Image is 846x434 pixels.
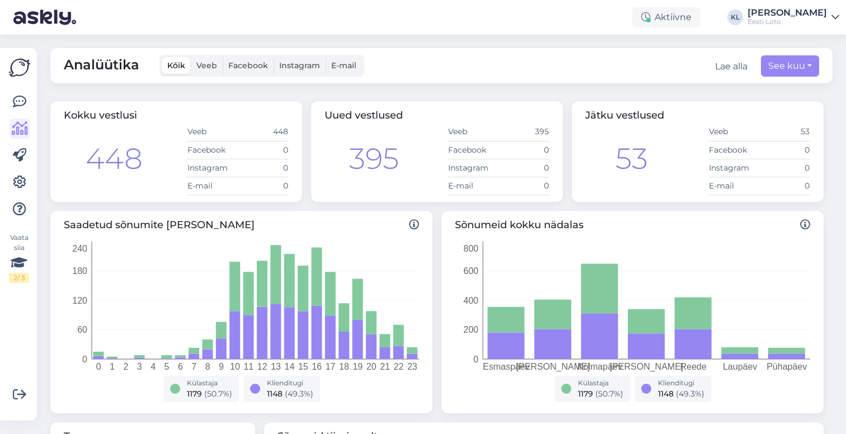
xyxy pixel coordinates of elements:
tspan: 12 [257,362,267,371]
td: Instagram [187,159,238,177]
td: Veeb [708,123,759,141]
td: 0 [759,159,810,177]
img: Askly Logo [9,57,30,78]
div: Klienditugi [267,378,313,388]
td: Facebook [708,141,759,159]
span: Sõnumeid kokku nädalas [455,218,810,233]
tspan: 15 [298,362,308,371]
button: Lae alla [715,60,748,73]
tspan: 0 [82,354,87,364]
tspan: Reede [680,362,706,371]
td: Instagram [708,159,759,177]
div: Külastaja [187,378,232,388]
span: ( 49.3 %) [285,389,313,399]
tspan: 13 [271,362,281,371]
td: Veeb [448,123,499,141]
span: 1179 [187,389,202,399]
tspan: 9 [219,362,224,371]
td: 0 [499,159,549,177]
td: 0 [238,141,289,159]
td: 53 [759,123,810,141]
td: 395 [499,123,549,141]
div: Aktiivne [632,7,701,27]
tspan: 14 [285,362,295,371]
td: E-mail [448,177,499,195]
button: See kuu [761,55,819,77]
span: Veeb [196,60,217,70]
span: Jätku vestlused [585,109,664,121]
tspan: 18 [339,362,349,371]
tspan: 0 [96,362,101,371]
span: 1148 [267,389,283,399]
td: E-mail [708,177,759,195]
span: ( 50.7 %) [595,389,623,399]
td: Instagram [448,159,499,177]
tspan: Pühapäev [767,362,807,371]
td: 0 [499,177,549,195]
td: 0 [238,177,289,195]
tspan: 0 [473,354,478,364]
tspan: 21 [380,362,390,371]
td: E-mail [187,177,238,195]
tspan: 2 [123,362,128,371]
tspan: 16 [312,362,322,371]
td: Veeb [187,123,238,141]
div: KL [727,10,743,25]
div: 395 [349,137,399,181]
span: Facebook [228,60,268,70]
tspan: 8 [205,362,210,371]
tspan: 4 [151,362,156,371]
span: ( 49.3 %) [676,389,704,399]
span: Instagram [279,60,320,70]
tspan: 400 [463,295,478,305]
tspan: 3 [137,362,142,371]
tspan: 5 [164,362,170,371]
tspan: 60 [77,325,87,334]
tspan: 240 [72,243,87,253]
tspan: [PERSON_NAME] [516,362,590,372]
a: [PERSON_NAME]Eesti Loto [748,8,839,26]
div: Klienditugi [658,378,704,388]
tspan: 120 [72,295,87,305]
span: 1148 [658,389,674,399]
tspan: Laupäev [723,362,757,371]
span: Uued vestlused [325,109,403,121]
td: Facebook [187,141,238,159]
td: 0 [759,177,810,195]
tspan: 600 [463,266,478,276]
div: Vaata siia [9,233,29,283]
td: 0 [759,141,810,159]
tspan: 19 [352,362,363,371]
div: Külastaja [578,378,623,388]
div: 2 / 3 [9,273,29,283]
tspan: 180 [72,266,87,276]
td: 0 [238,159,289,177]
tspan: 800 [463,243,478,253]
div: [PERSON_NAME] [748,8,827,17]
tspan: 1 [110,362,115,371]
td: Facebook [448,141,499,159]
tspan: 17 [326,362,336,371]
td: 0 [499,141,549,159]
span: 1179 [578,389,593,399]
tspan: 7 [191,362,196,371]
span: Kõik [167,60,185,70]
tspan: 20 [366,362,377,371]
span: Analüütika [64,55,139,77]
span: ( 50.7 %) [204,389,232,399]
tspan: 23 [407,362,417,371]
div: 53 [615,137,648,181]
tspan: 200 [463,325,478,334]
tspan: [PERSON_NAME] [610,362,684,372]
tspan: Esmaspäev [483,362,530,371]
tspan: Kolmapäev [577,362,622,371]
tspan: 22 [394,362,404,371]
tspan: 6 [178,362,183,371]
div: Eesti Loto [748,17,827,26]
tspan: 10 [230,362,240,371]
div: 448 [86,137,143,181]
tspan: 11 [243,362,253,371]
td: 448 [238,123,289,141]
span: Saadetud sõnumite [PERSON_NAME] [64,218,419,233]
span: Kokku vestlusi [64,109,137,121]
